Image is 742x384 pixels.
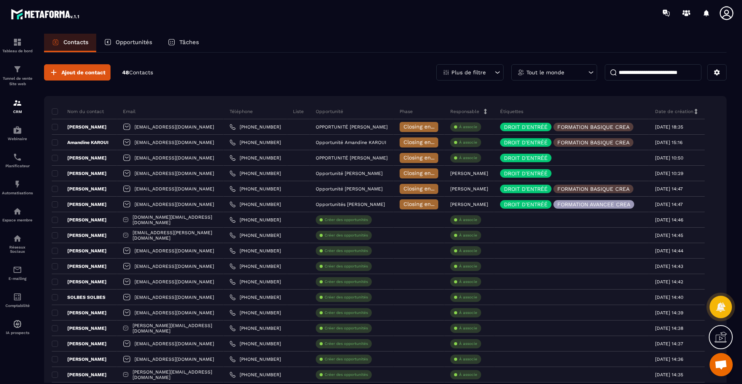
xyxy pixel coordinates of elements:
img: automations [13,207,22,216]
p: [PERSON_NAME] [52,279,107,285]
a: automationsautomationsAutomatisations [2,174,33,201]
p: OPPORTUNITÉ [PERSON_NAME] [316,124,388,130]
span: Ajout de contact [61,69,106,76]
p: Téléphone [230,108,253,115]
p: Créer des opportunités [325,248,368,254]
a: Tâches [160,34,207,52]
img: formation [13,38,22,47]
p: Créer des opportunités [325,233,368,238]
p: DROIT D'ENTRÉÉ [504,171,548,176]
img: automations [13,125,22,135]
span: Contacts [129,69,153,75]
a: [PHONE_NUMBER] [230,279,281,285]
p: Tableau de bord [2,49,33,53]
p: Créer des opportunités [325,326,368,331]
p: [DATE] 14:44 [655,248,683,254]
a: [PHONE_NUMBER] [230,294,281,300]
p: À associe [459,124,477,130]
a: [PHONE_NUMBER] [230,155,281,161]
a: [PHONE_NUMBER] [230,325,281,331]
p: [DATE] 14:40 [655,295,683,300]
p: Nom du contact [52,108,104,115]
img: email [13,265,22,274]
a: [PHONE_NUMBER] [230,124,281,130]
p: À associe [459,248,477,254]
a: automationsautomationsWebinaire [2,120,33,147]
a: schedulerschedulerPlanificateur [2,147,33,174]
p: [PERSON_NAME] [52,372,107,378]
span: Closing en cours [403,139,448,145]
a: [PHONE_NUMBER] [230,139,281,146]
p: [DATE] 10:29 [655,171,683,176]
p: Opportunités [116,39,152,46]
p: Responsable [450,108,479,115]
p: À associe [459,233,477,238]
p: Créer des opportunités [325,295,368,300]
img: logo [11,7,80,21]
p: Tâches [179,39,199,46]
img: formation [13,65,22,74]
p: [PERSON_NAME] [52,341,107,347]
a: Ouvrir le chat [710,353,733,376]
a: [PHONE_NUMBER] [230,232,281,238]
img: accountant [13,292,22,302]
span: Closing en cours [403,185,448,192]
p: [PERSON_NAME] [52,201,107,207]
p: Créer des opportunités [325,264,368,269]
p: Amandine KAROUI [52,139,109,146]
p: Comptabilité [2,303,33,308]
a: Contacts [44,34,96,52]
p: DROIT D'ENTRÉÉ [504,140,548,145]
p: FORMATION BASIQUE CREA [557,124,630,130]
p: SOLBES SOLBES [52,294,106,300]
p: DROIT D'ENTRÉÉ [504,202,548,207]
span: Closing en cours [403,154,448,161]
img: scheduler [13,153,22,162]
p: À associe [459,341,477,346]
a: social-networksocial-networkRéseaux Sociaux [2,228,33,259]
p: [DATE] 14:46 [655,217,683,223]
img: social-network [13,234,22,243]
p: Espace membre [2,218,33,222]
p: Planificateur [2,164,33,168]
p: [DATE] 14:47 [655,202,683,207]
p: Email [123,108,136,115]
p: Opportunités [PERSON_NAME] [316,202,385,207]
p: Opportunité Amandine KAROUI [316,140,386,145]
a: emailemailE-mailing [2,259,33,286]
p: E-mailing [2,276,33,281]
span: Closing en cours [403,201,448,207]
a: [PHONE_NUMBER] [230,356,281,362]
p: [DATE] 14:37 [655,341,683,346]
p: IA prospects [2,331,33,335]
a: [PHONE_NUMBER] [230,263,281,269]
p: [PERSON_NAME] [52,356,107,362]
a: formationformationCRM [2,93,33,120]
p: À associe [459,326,477,331]
p: À associe [459,155,477,161]
p: [PERSON_NAME] [52,325,107,331]
p: [PERSON_NAME] [52,232,107,238]
p: Phase [400,108,413,115]
p: À associe [459,310,477,315]
p: CRM [2,110,33,114]
p: [DATE] 14:47 [655,186,683,192]
p: FORMATION BASIQUE CREA [557,140,630,145]
p: Créer des opportunités [325,341,368,346]
p: [PERSON_NAME] [52,248,107,254]
p: DROIT D'ENTRÉÉ [504,124,548,130]
img: formation [13,98,22,108]
p: À associe [459,140,477,145]
p: À associe [459,357,477,362]
p: [DATE] 14:45 [655,233,683,238]
p: [PERSON_NAME] [52,186,107,192]
a: automationsautomationsEspace membre [2,201,33,228]
a: [PHONE_NUMBER] [230,248,281,254]
p: [DATE] 15:16 [655,140,682,145]
p: Créer des opportunités [325,372,368,377]
p: [PERSON_NAME] [450,186,488,192]
p: DROIT D'ENTRÉÉ [504,155,548,161]
p: À associe [459,279,477,285]
p: [DATE] 14:43 [655,264,683,269]
p: Date de création [655,108,693,115]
